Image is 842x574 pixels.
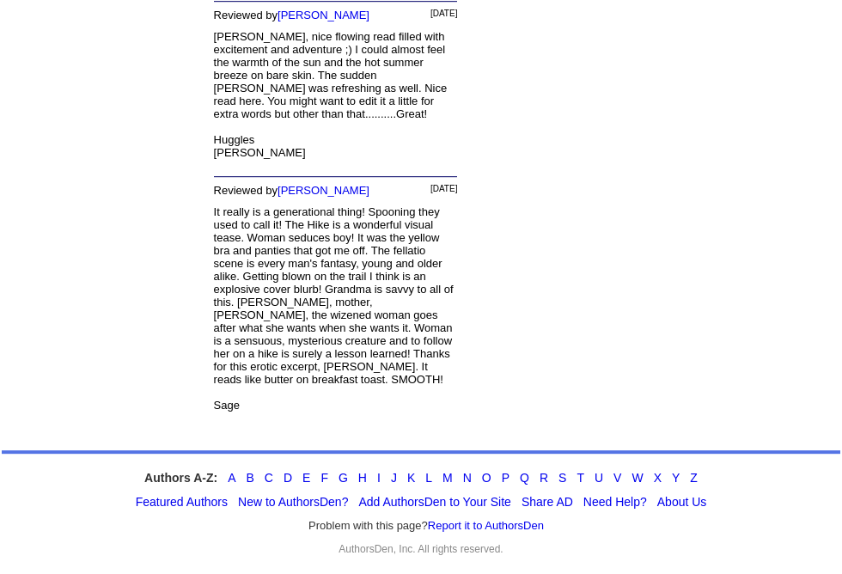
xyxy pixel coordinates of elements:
a: Featured Authors [136,495,228,509]
a: A [228,471,235,485]
a: [PERSON_NAME] [278,9,369,21]
a: Z [690,471,698,485]
a: Q [520,471,529,485]
a: F [320,471,328,485]
font: [DATE] [430,9,457,18]
a: About Us [657,495,707,509]
a: H [358,471,367,485]
a: L [425,471,432,485]
a: C [265,471,273,485]
font: Reviewed by [214,9,369,21]
font: [PERSON_NAME], nice flowing read filled with excitement and adventure ;) I could almost feel the ... [214,30,448,159]
a: D [284,471,292,485]
a: Add AuthorsDen to Your Site [358,495,510,509]
a: V [613,471,621,485]
div: AuthorsDen, Inc. All rights reserved. [2,543,840,555]
a: New to AuthorsDen? [238,495,348,509]
a: [PERSON_NAME] [278,184,369,197]
a: U [595,471,603,485]
font: It really is a generational thing! Spooning they used to call it! The Hike is a wonderful visual ... [214,205,454,412]
a: Need Help? [583,495,647,509]
a: B [246,471,253,485]
a: I [377,471,381,485]
a: R [540,471,548,485]
a: E [302,471,310,485]
a: W [631,471,643,485]
a: O [482,471,491,485]
a: K [407,471,415,485]
a: S [558,471,566,485]
a: X [654,471,662,485]
a: J [391,471,397,485]
font: Reviewed by [214,184,369,197]
a: Share AD [522,495,573,509]
a: Y [672,471,680,485]
a: P [502,471,509,485]
font: Problem with this page? [308,519,544,533]
a: N [463,471,472,485]
strong: Authors A-Z: [144,471,217,485]
a: T [577,471,584,485]
a: Report it to AuthorsDen [428,519,544,532]
a: G [339,471,348,485]
font: [DATE] [430,184,457,193]
a: M [442,471,453,485]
